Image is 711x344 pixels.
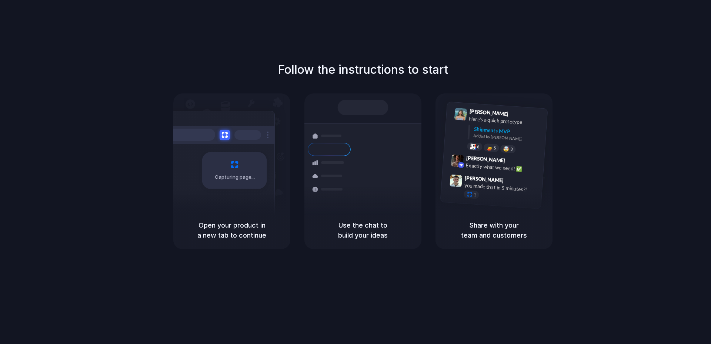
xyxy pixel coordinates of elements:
[464,181,538,194] div: you made that in 5 minutes?!
[444,220,544,240] h5: Share with your team and customers
[469,107,508,118] span: [PERSON_NAME]
[503,146,510,152] div: 🤯
[477,145,480,149] span: 8
[215,173,256,181] span: Capturing page
[474,125,542,137] div: Shipments MVP
[313,220,413,240] h5: Use the chat to build your ideas
[469,115,543,127] div: Here's a quick prototype
[182,220,281,240] h5: Open your product in a new tab to continue
[473,132,541,143] div: Added by [PERSON_NAME]
[506,177,521,186] span: 9:47 AM
[494,146,496,150] span: 5
[465,173,504,184] span: [PERSON_NAME]
[278,61,448,79] h1: Follow the instructions to start
[510,147,513,151] span: 3
[474,192,476,196] span: 1
[465,161,540,174] div: Exactly what we need! ✅
[466,153,505,164] span: [PERSON_NAME]
[511,110,526,119] span: 9:41 AM
[507,157,523,166] span: 9:42 AM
